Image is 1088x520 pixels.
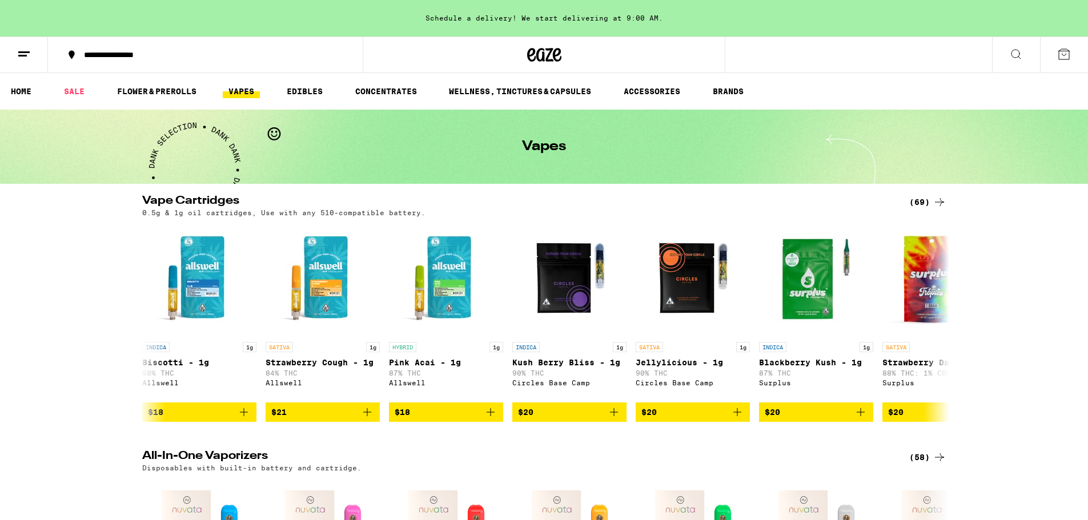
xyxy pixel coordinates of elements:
[266,358,380,367] p: Strawberry Cough - 1g
[266,222,380,336] img: Allswell - Strawberry Cough - 1g
[142,222,256,402] a: Open page for Biscotti - 1g from Allswell
[882,222,997,336] img: Surplus - Strawberry Daze - 1g
[389,222,503,336] img: Allswell - Pink Acai - 1g
[882,369,997,377] p: 88% THC: 1% CBD
[142,450,890,464] h2: All-In-One Vaporizers
[512,222,627,402] a: Open page for Kush Berry Bliss - 1g from Circles Base Camp
[636,369,750,377] p: 90% THC
[759,222,873,336] img: Surplus - Blackberry Kush - 1g
[909,195,946,209] a: (69)
[142,464,362,471] p: Disposables with built-in battery and cartridge.
[759,342,786,352] p: INDICA
[389,358,503,367] p: Pink Acai - 1g
[641,408,657,417] span: $20
[512,369,627,377] p: 90% THC
[389,402,503,422] button: Add to bag
[366,342,380,352] p: 1g
[765,408,780,417] span: $20
[707,84,749,98] a: BRANDS
[142,209,425,216] p: 0.5g & 1g oil cartridges, Use with any 510-compatible battery.
[512,358,627,367] p: Kush Berry Bliss - 1g
[512,379,627,386] div: Circles Base Camp
[58,84,90,98] a: SALE
[759,358,873,367] p: Blackberry Kush - 1g
[395,408,410,417] span: $18
[142,195,890,209] h2: Vape Cartridges
[111,84,202,98] a: FLOWER & PREROLLS
[636,222,750,336] img: Circles Base Camp - Jellylicious - 1g
[389,369,503,377] p: 87% THC
[759,379,873,386] div: Surplus
[266,222,380,402] a: Open page for Strawberry Cough - 1g from Allswell
[613,342,627,352] p: 1g
[389,222,503,402] a: Open page for Pink Acai - 1g from Allswell
[512,222,627,336] img: Circles Base Camp - Kush Berry Bliss - 1g
[512,402,627,422] button: Add to bag
[350,84,423,98] a: CONCENTRATES
[636,358,750,367] p: Jellylicious - 1g
[882,342,910,352] p: SATIVA
[636,342,663,352] p: SATIVA
[489,342,503,352] p: 1g
[759,222,873,402] a: Open page for Blackberry Kush - 1g from Surplus
[266,342,293,352] p: SATIVA
[882,402,997,422] button: Add to bag
[266,402,380,422] button: Add to bag
[636,402,750,422] button: Add to bag
[266,369,380,377] p: 84% THC
[5,84,37,98] a: HOME
[512,342,540,352] p: INDICA
[518,408,533,417] span: $20
[882,222,997,402] a: Open page for Strawberry Daze - 1g from Surplus
[271,408,287,417] span: $21
[142,222,256,336] img: Allswell - Biscotti - 1g
[142,342,170,352] p: INDICA
[148,408,163,417] span: $18
[888,408,904,417] span: $20
[636,222,750,402] a: Open page for Jellylicious - 1g from Circles Base Camp
[389,342,416,352] p: HYBRID
[243,342,256,352] p: 1g
[736,342,750,352] p: 1g
[389,379,503,386] div: Allswell
[142,358,256,367] p: Biscotti - 1g
[281,84,328,98] a: EDIBLES
[223,84,260,98] a: VAPES
[759,402,873,422] button: Add to bag
[618,84,686,98] a: ACCESSORIES
[860,342,873,352] p: 1g
[266,379,380,386] div: Allswell
[909,450,946,464] a: (58)
[443,84,597,98] a: WELLNESS, TINCTURES & CAPSULES
[636,379,750,386] div: Circles Base Camp
[759,369,873,377] p: 87% THC
[882,358,997,367] p: Strawberry Daze - 1g
[882,379,997,386] div: Surplus
[142,379,256,386] div: Allswell
[142,369,256,377] p: 88% THC
[142,402,256,422] button: Add to bag
[522,140,566,154] h1: Vapes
